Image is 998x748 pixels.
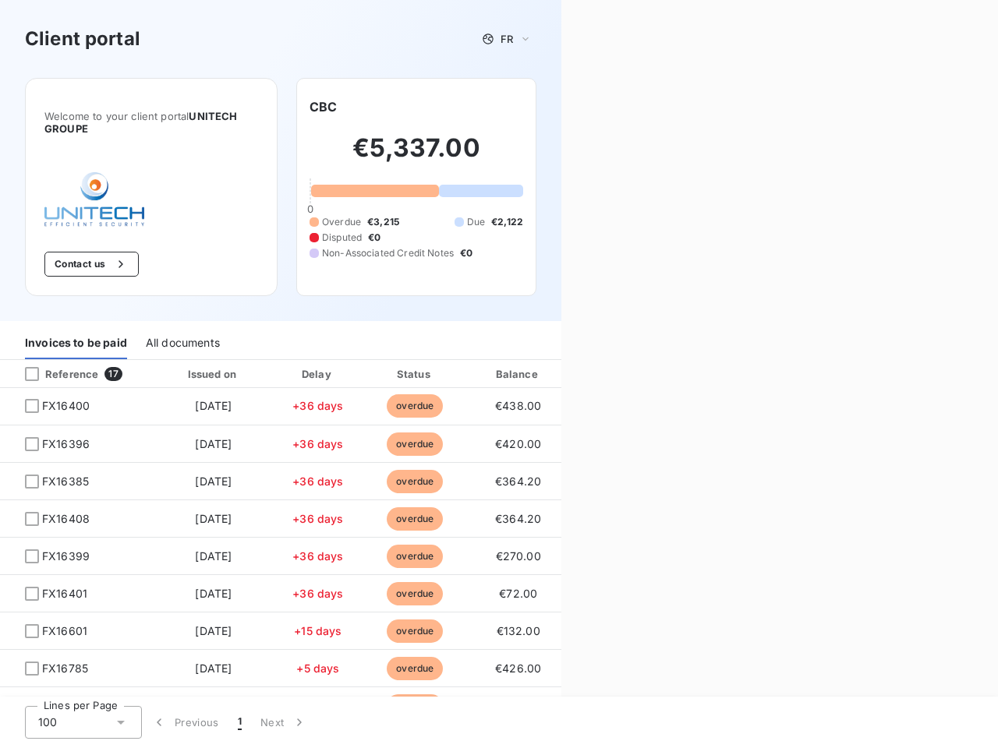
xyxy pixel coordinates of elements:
[495,399,541,412] span: €438.00
[369,366,462,382] div: Status
[368,231,380,245] span: €0
[195,399,232,412] span: [DATE]
[387,582,443,605] span: overdue
[142,706,228,739] button: Previous
[491,215,523,229] span: €2,122
[495,512,541,525] span: €364.20
[310,132,523,179] h2: €5,337.00
[497,624,540,637] span: €132.00
[160,366,267,382] div: Issued on
[38,714,57,730] span: 100
[44,172,144,227] img: Company logo
[42,398,90,414] span: FX16400
[42,661,88,676] span: FX16785
[294,624,342,637] span: +15 days
[195,624,232,637] span: [DATE]
[307,203,313,215] span: 0
[42,436,90,452] span: FX16396
[292,587,343,600] span: +36 days
[387,470,443,493] span: overdue
[322,215,361,229] span: Overdue
[42,623,87,639] span: FX16601
[42,511,90,527] span: FX16408
[195,549,232,563] span: [DATE]
[501,33,513,45] span: FR
[292,475,343,488] span: +36 days
[292,512,343,525] span: +36 days
[292,437,343,450] span: +36 days
[495,662,541,675] span: €426.00
[292,549,343,563] span: +36 days
[42,586,87,602] span: FX16401
[387,432,443,456] span: overdue
[42,549,90,564] span: FX16399
[195,475,232,488] span: [DATE]
[322,246,454,260] span: Non-Associated Credit Notes
[468,366,569,382] div: Balance
[387,507,443,531] span: overdue
[25,326,127,359] div: Invoices to be paid
[104,367,122,381] span: 17
[274,366,363,382] div: Delay
[292,399,343,412] span: +36 days
[251,706,317,739] button: Next
[195,587,232,600] span: [DATE]
[495,437,541,450] span: €420.00
[387,394,443,418] span: overdue
[367,215,399,229] span: €3,215
[387,619,443,643] span: overdue
[25,25,140,53] h3: Client portal
[228,706,251,739] button: 1
[387,545,443,568] span: overdue
[146,326,220,359] div: All documents
[238,714,242,730] span: 1
[195,437,232,450] span: [DATE]
[387,694,443,718] span: overdue
[296,662,339,675] span: +5 days
[495,475,541,488] span: €364.20
[310,97,337,116] h6: CBC
[44,110,258,135] span: Welcome to your client portal
[387,657,443,680] span: overdue
[44,252,139,277] button: Contact us
[322,231,362,245] span: Disputed
[460,246,472,260] span: €0
[42,474,89,489] span: FX16385
[195,512,232,525] span: [DATE]
[44,110,237,135] span: UNITECH GROUPE
[499,587,537,600] span: €72.00
[467,215,485,229] span: Due
[12,367,98,381] div: Reference
[195,662,232,675] span: [DATE]
[496,549,541,563] span: €270.00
